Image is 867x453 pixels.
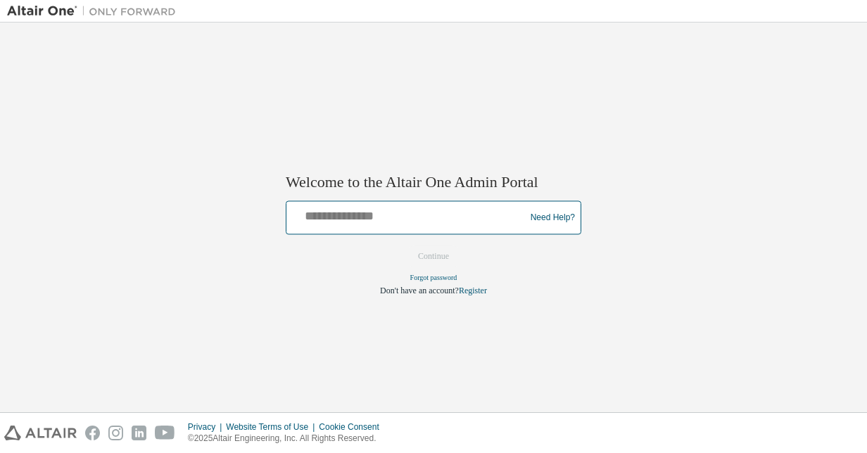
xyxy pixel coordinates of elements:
span: Don't have an account? [380,286,459,296]
img: facebook.svg [85,426,100,440]
img: instagram.svg [108,426,123,440]
a: Need Help? [531,217,575,218]
img: altair_logo.svg [4,426,77,440]
img: linkedin.svg [132,426,146,440]
div: Privacy [188,421,226,433]
a: Register [459,286,487,296]
a: Forgot password [410,274,457,282]
h2: Welcome to the Altair One Admin Portal [286,172,581,192]
div: Cookie Consent [319,421,387,433]
p: © 2025 Altair Engineering, Inc. All Rights Reserved. [188,433,388,445]
div: Website Terms of Use [226,421,319,433]
img: youtube.svg [155,426,175,440]
img: Altair One [7,4,183,18]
